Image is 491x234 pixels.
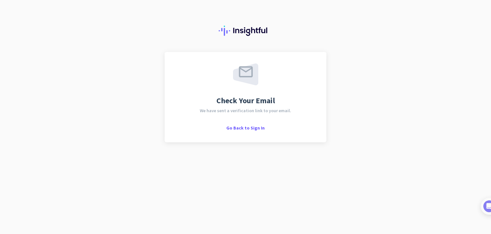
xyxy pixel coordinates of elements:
[219,26,272,36] img: Insightful
[233,63,258,85] img: email-sent
[226,125,265,131] span: Go Back to Sign In
[216,97,275,104] span: Check Your Email
[200,108,291,113] span: We have sent a verification link to your email.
